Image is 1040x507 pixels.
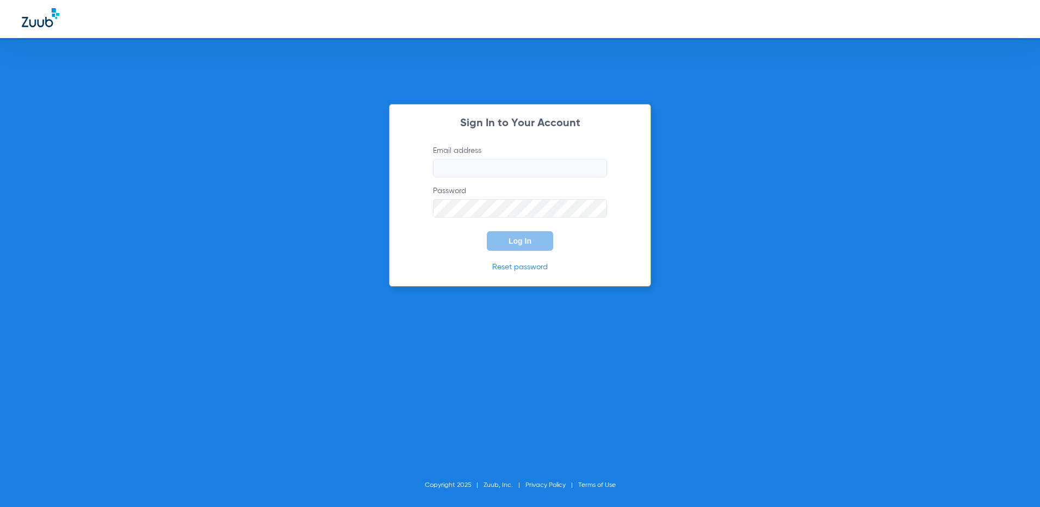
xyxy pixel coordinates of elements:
input: Password [433,199,607,218]
button: Log In [487,231,553,251]
a: Privacy Policy [525,482,566,489]
input: Email address [433,159,607,177]
img: Zuub Logo [22,8,59,27]
li: Copyright 2025 [425,480,484,491]
label: Email address [433,145,607,177]
li: Zuub, Inc. [484,480,525,491]
a: Terms of Use [578,482,616,489]
a: Reset password [492,263,548,271]
h2: Sign In to Your Account [417,118,623,129]
label: Password [433,186,607,218]
span: Log In [509,237,531,245]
